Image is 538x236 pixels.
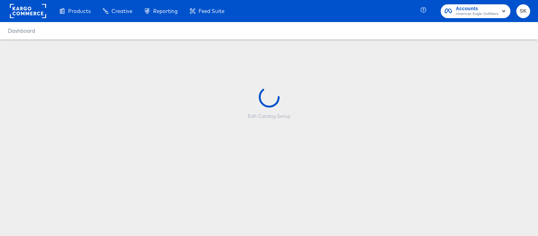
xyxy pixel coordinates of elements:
[248,113,290,119] div: Edit Catalog Setup
[8,28,35,34] a: Dashboard
[199,8,224,14] span: Feed Suite
[456,11,499,17] span: American Eagle Outfitters
[456,5,499,13] span: Accounts
[153,8,178,14] span: Reporting
[516,4,530,18] button: SK
[441,4,510,18] button: AccountsAmerican Eagle Outfitters
[111,8,132,14] span: Creative
[68,8,91,14] span: Products
[519,7,527,16] span: SK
